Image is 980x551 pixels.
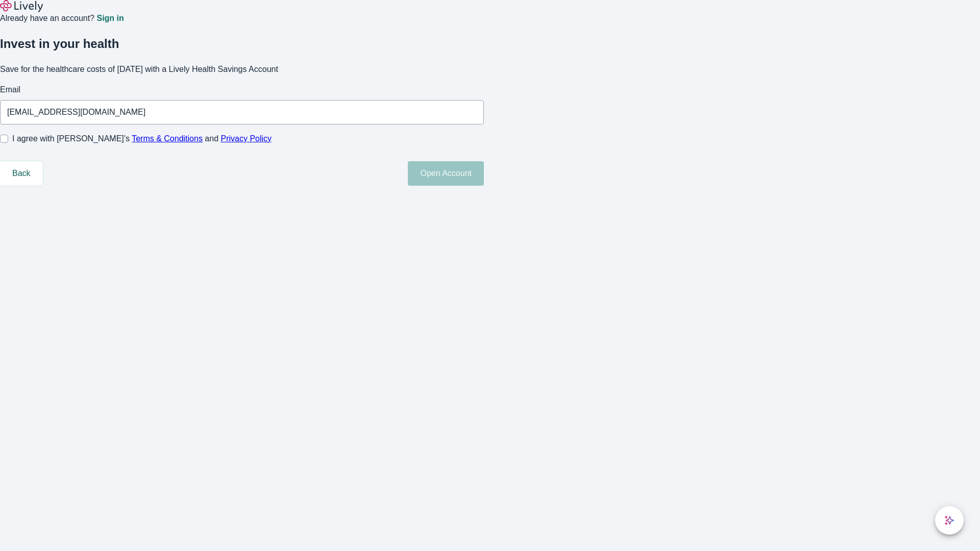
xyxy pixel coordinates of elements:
a: Sign in [96,14,124,22]
svg: Lively AI Assistant [944,515,954,525]
span: I agree with [PERSON_NAME]’s and [12,133,272,145]
a: Privacy Policy [221,134,272,143]
a: Terms & Conditions [132,134,203,143]
button: chat [935,506,964,535]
